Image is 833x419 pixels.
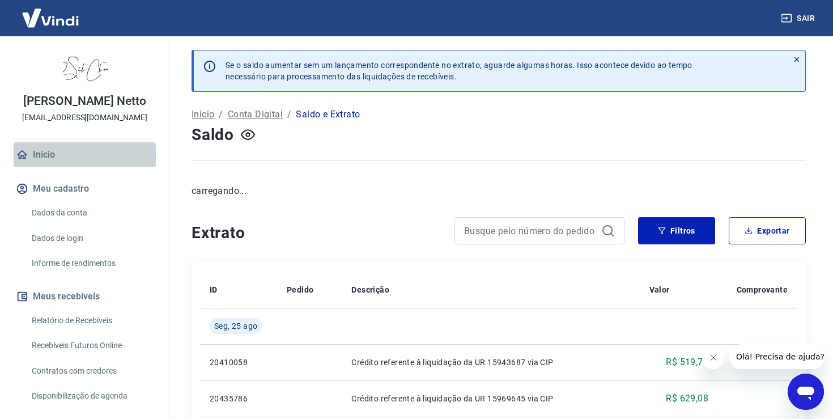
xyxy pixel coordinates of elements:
a: Informe de rendimentos [27,252,156,275]
p: Se o saldo aumentar sem um lançamento correspondente no extrato, aguarde algumas horas. Isso acon... [226,60,692,82]
a: Conta Digital [228,108,283,121]
iframe: Mensagem da empresa [729,344,824,369]
p: R$ 519,71 [666,355,708,369]
span: Olá! Precisa de ajuda? [7,8,95,17]
a: Recebíveis Futuros Online [27,334,156,357]
p: Valor [649,284,670,295]
p: 20435786 [210,393,269,404]
p: [PERSON_NAME] Netto [23,95,146,107]
p: Crédito referente à liquidação da UR 15969645 via CIP [351,393,631,404]
h4: Saldo [192,124,234,146]
p: Saldo e Extrato [296,108,360,121]
a: Dados da conta [27,201,156,225]
p: ID [210,284,218,295]
img: Vindi [14,1,87,35]
iframe: Fechar mensagem [702,346,725,369]
p: / [287,108,291,121]
p: 20410058 [210,357,269,368]
button: Meus recebíveis [14,284,156,309]
input: Busque pelo número do pedido [464,222,597,239]
a: Disponibilização de agenda [27,384,156,408]
p: Crédito referente à liquidação da UR 15943687 via CIP [351,357,631,368]
button: Sair [779,8,819,29]
a: Início [14,142,156,167]
p: Descrição [351,284,389,295]
img: 84f1795f-7c40-4b74-9cb7-ec4effb59659.jpeg [62,45,108,91]
a: Início [192,108,214,121]
span: Seg, 25 ago [214,320,257,332]
p: Comprovante [737,284,788,295]
p: / [219,108,223,121]
button: Exportar [729,217,806,244]
p: Pedido [287,284,313,295]
button: Meu cadastro [14,176,156,201]
p: R$ 629,08 [666,392,708,405]
p: [EMAIL_ADDRESS][DOMAIN_NAME] [22,112,147,124]
a: Relatório de Recebíveis [27,309,156,332]
button: Filtros [638,217,715,244]
iframe: Botão para abrir a janela de mensagens [788,374,824,410]
a: Dados de login [27,227,156,250]
p: carregando... [192,184,806,198]
h4: Extrato [192,222,441,244]
a: Contratos com credores [27,359,156,383]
